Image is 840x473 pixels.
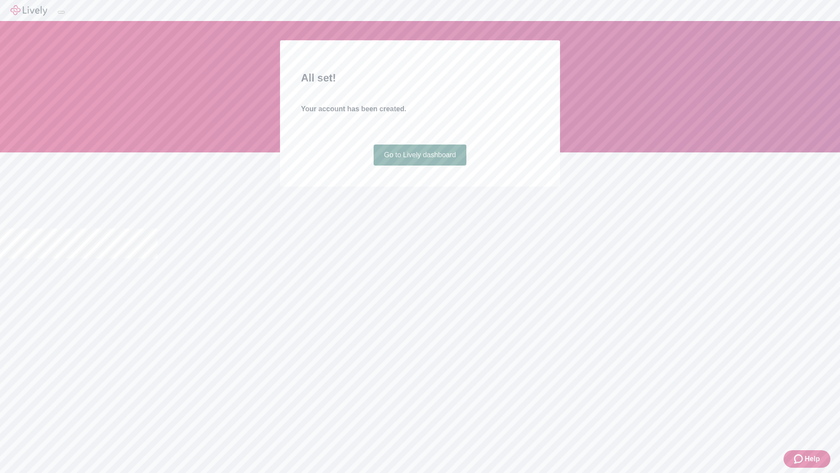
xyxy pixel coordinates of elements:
[58,11,65,14] button: Log out
[301,70,539,86] h2: All set!
[794,454,805,464] svg: Zendesk support icon
[301,104,539,114] h4: Your account has been created.
[374,145,467,166] a: Go to Lively dashboard
[784,450,830,468] button: Zendesk support iconHelp
[10,5,47,16] img: Lively
[805,454,820,464] span: Help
